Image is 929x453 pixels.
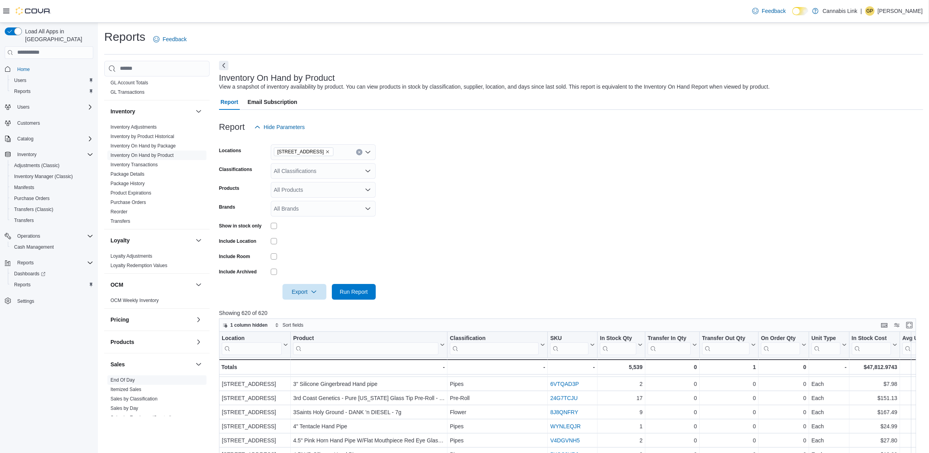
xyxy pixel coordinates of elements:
div: Pipes [450,422,545,431]
span: Settings [14,296,93,306]
div: In Stock Cost [851,335,891,342]
img: Cova [16,7,51,15]
a: Users [11,76,29,85]
span: Users [11,76,93,85]
button: Users [2,102,96,113]
div: 0 [761,362,806,372]
span: Users [17,104,29,110]
button: In Stock Qty [600,335,643,355]
span: Customers [17,120,40,126]
div: 4" Tentacle Hand Pipe [293,422,445,431]
button: Open list of options [365,149,371,155]
button: Next [219,61,228,70]
div: 5,539 [600,362,643,372]
button: Loyalty [194,236,203,245]
a: Manifests [11,183,37,192]
div: 0 [702,379,756,389]
button: Sort fields [272,320,306,330]
label: Products [219,185,239,191]
button: Pricing [194,315,203,324]
a: Loyalty Adjustments [110,253,152,259]
button: Location [222,335,288,355]
nav: Complex example [5,60,93,327]
div: [STREET_ADDRESS] [222,422,288,431]
a: Sales by Day [110,406,138,411]
span: Sales by Employee (Created) [110,415,172,421]
button: Operations [14,231,43,241]
a: WYNLEQJR [550,423,581,429]
span: Itemized Sales [110,386,141,393]
span: Inventory Transactions [110,162,158,168]
button: OCM [110,281,192,289]
div: Flower [450,408,545,417]
span: Transfers (Classic) [14,206,53,213]
span: Feedback [762,7,786,15]
div: 0 [648,422,697,431]
button: Inventory Manager (Classic) [8,171,96,182]
span: Email Subscription [248,94,297,110]
span: Reports [11,280,93,289]
button: Reports [14,258,37,267]
span: Customers [14,118,93,128]
button: Clear input [356,149,362,155]
span: Export [287,284,322,300]
span: Inventory [14,150,93,159]
button: Open list of options [365,206,371,212]
div: In Stock Cost [851,335,891,355]
a: Transfers [110,218,130,224]
div: 1 [702,362,756,372]
a: Purchase Orders [110,200,146,205]
div: 0 [648,379,697,389]
div: 0 [648,393,697,403]
a: Inventory On Hand by Package [110,143,176,149]
div: 3rd Coast Genetics - Pure [US_STATE] Glass Tip Pre-Roll - 1x1g [293,393,445,403]
p: [PERSON_NAME] [878,6,923,16]
div: SKU URL [550,335,589,355]
h1: Reports [104,29,145,45]
a: GL Transactions [110,89,145,95]
div: 0 [648,408,697,417]
span: Home [14,64,93,74]
button: Sales [194,360,203,369]
a: 8J8QNFRY [550,409,578,415]
a: Inventory On Hand by Product [110,153,174,158]
a: 24G7TCJU [550,395,578,401]
div: $7.98 [851,379,897,389]
div: On Order Qty [761,335,800,342]
div: In Stock Qty [600,335,636,342]
button: Inventory [14,150,40,159]
div: Product [293,335,438,342]
a: Inventory Transactions [110,162,158,167]
span: Reports [11,87,93,96]
span: OCM Weekly Inventory [110,297,159,304]
div: Pipes [450,436,545,445]
a: Settings [14,297,37,306]
button: OCM [194,280,203,289]
span: Inventory [17,151,36,158]
div: Location [222,335,282,355]
div: 0 [648,436,697,445]
label: Include Room [219,253,250,260]
div: Unit Type [811,335,840,355]
a: V4DGVNH5 [550,437,579,444]
button: Users [8,75,96,86]
span: Cash Management [14,244,54,250]
span: GP [866,6,873,16]
div: View a snapshot of inventory availability by product. You can view products in stock by classific... [219,83,770,91]
input: Dark Mode [792,7,809,15]
div: Classification [450,335,539,342]
button: In Stock Cost [851,335,897,355]
a: Inventory Adjustments [110,124,157,130]
div: 0 [702,408,756,417]
a: Transfers [11,216,37,225]
div: - [811,362,847,372]
div: 0 [702,436,756,445]
label: Classifications [219,166,252,173]
div: Unit Type [811,335,840,342]
div: $167.49 [851,408,897,417]
div: 0 [761,436,806,445]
